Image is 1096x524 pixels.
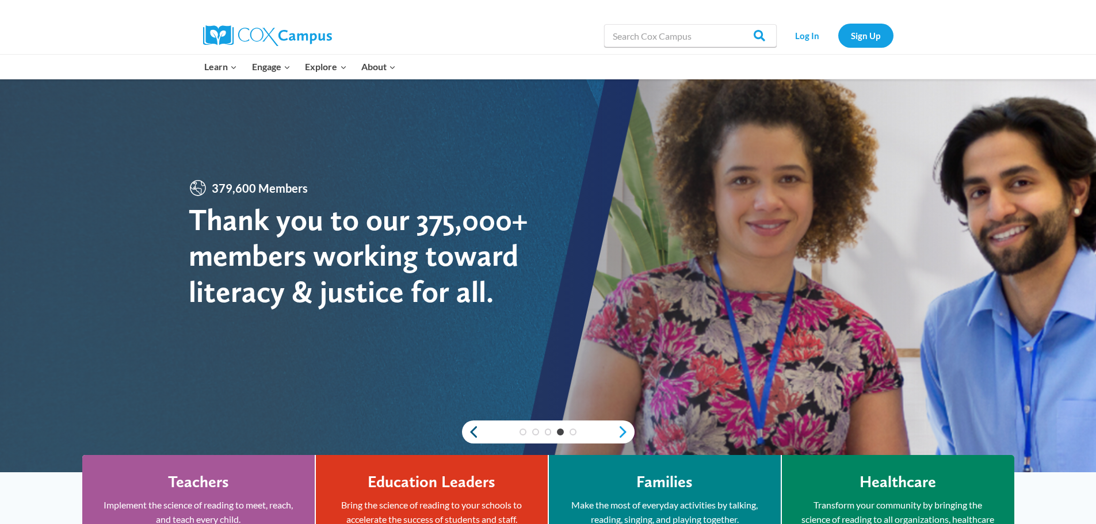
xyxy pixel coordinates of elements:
a: next [617,425,635,439]
nav: Primary Navigation [197,55,403,79]
h4: Families [636,472,693,492]
button: Child menu of Engage [245,55,298,79]
h4: Healthcare [860,472,936,492]
button: Child menu of About [354,55,403,79]
div: content slider buttons [462,420,635,443]
a: 4 [557,429,564,435]
img: Cox Campus [203,25,332,46]
button: Child menu of Explore [298,55,354,79]
span: 379,600 Members [207,179,312,197]
input: Search Cox Campus [604,24,777,47]
button: Child menu of Learn [197,55,245,79]
a: 5 [570,429,576,435]
h4: Teachers [168,472,229,492]
a: Sign Up [838,24,893,47]
div: Thank you to our 375,000+ members working toward literacy & justice for all. [189,202,548,309]
a: 2 [532,429,539,435]
h4: Education Leaders [368,472,495,492]
a: Log In [782,24,832,47]
a: 1 [520,429,526,435]
a: previous [462,425,479,439]
nav: Secondary Navigation [782,24,893,47]
a: 3 [545,429,552,435]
